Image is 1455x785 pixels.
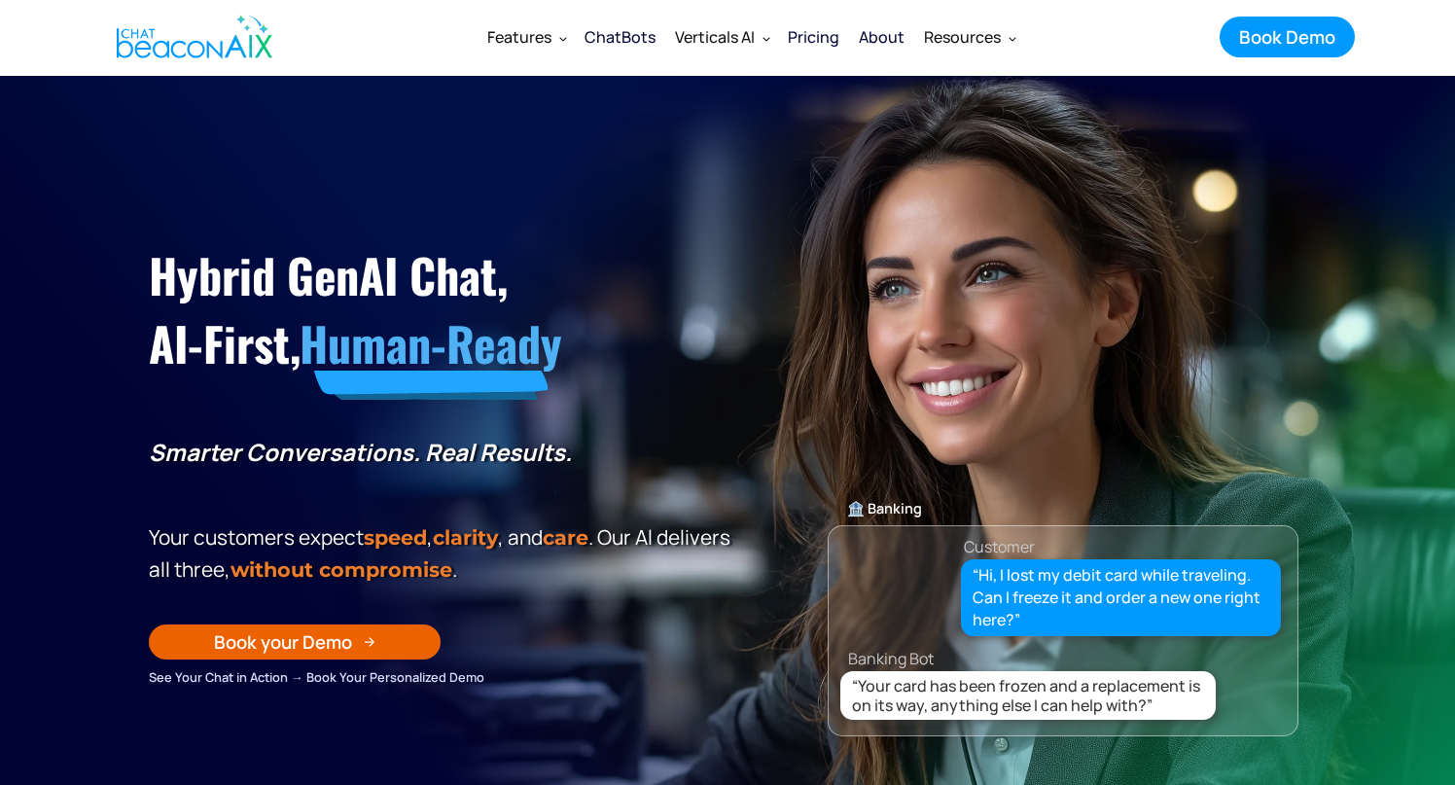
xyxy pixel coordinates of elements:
[665,14,778,60] div: Verticals AI
[763,34,770,42] img: Dropdown
[778,12,849,62] a: Pricing
[859,23,905,51] div: About
[829,495,1297,522] div: 🏦 Banking
[149,436,572,468] strong: Smarter Conversations. Real Results.
[585,23,656,51] div: ChatBots
[231,557,452,582] span: without compromise
[214,629,352,655] div: Book your Demo
[675,23,755,51] div: Verticals AI
[364,636,375,648] img: Arrow
[364,525,427,550] strong: speed
[149,521,737,586] p: Your customers expect , , and . Our Al delivers all three, .
[973,564,1270,632] div: “Hi, I lost my debit card while traveling. Can I freeze it and order a new one right here?”
[149,666,737,688] div: See Your Chat in Action → Book Your Personalized Demo
[914,14,1024,60] div: Resources
[924,23,1001,51] div: Resources
[575,12,665,62] a: ChatBots
[1220,17,1355,57] a: Book Demo
[149,241,737,378] h1: Hybrid GenAI Chat, AI-First,
[543,525,588,550] span: care
[149,624,441,660] a: Book your Demo
[559,34,567,42] img: Dropdown
[100,3,283,71] a: home
[964,533,1035,560] div: Customer
[300,308,561,377] span: Human-Ready
[1009,34,1016,42] img: Dropdown
[1239,24,1335,50] div: Book Demo
[478,14,575,60] div: Features
[788,23,839,51] div: Pricing
[487,23,551,51] div: Features
[849,12,914,62] a: About
[433,525,498,550] span: clarity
